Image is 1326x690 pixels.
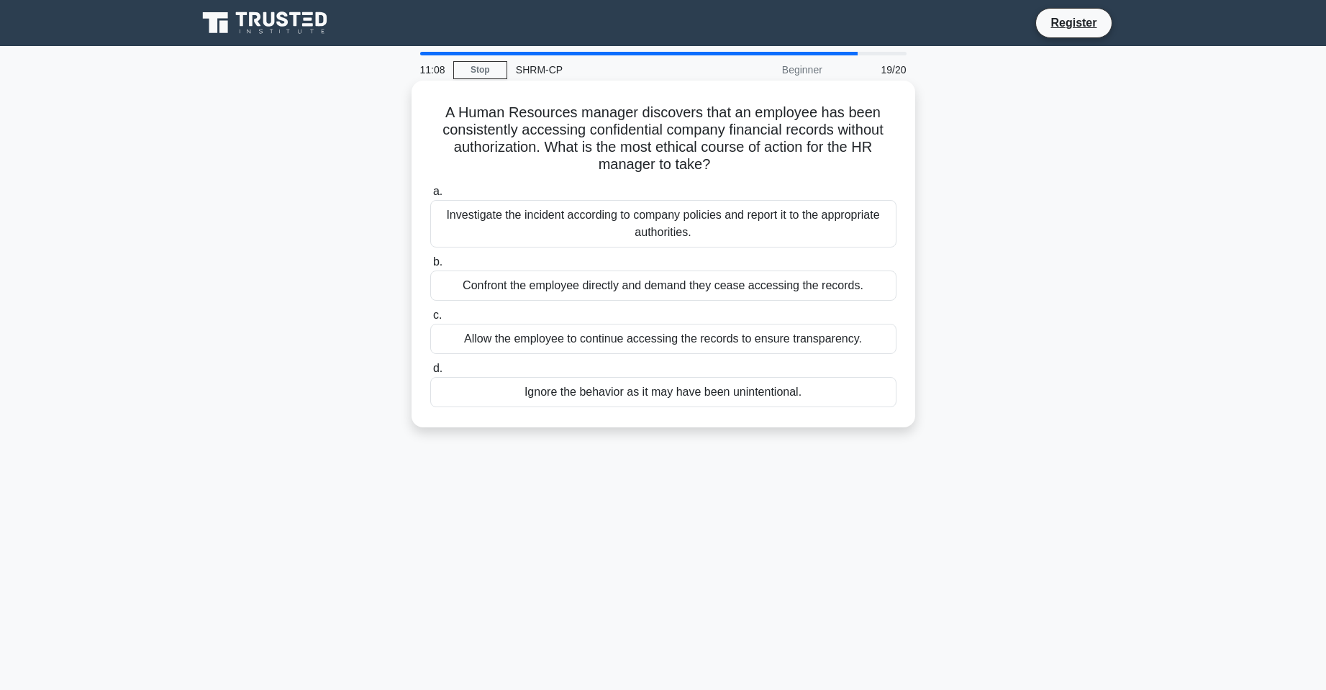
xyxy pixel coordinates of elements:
a: Register [1042,14,1105,32]
div: 19/20 [831,55,915,84]
span: c. [433,309,442,321]
div: Investigate the incident according to company policies and report it to the appropriate authorities. [430,200,896,248]
div: Ignore the behavior as it may have been unintentional. [430,377,896,407]
span: b. [433,255,442,268]
div: Beginner [705,55,831,84]
a: Stop [453,61,507,79]
h5: A Human Resources manager discovers that an employee has been consistently accessing confidential... [429,104,898,174]
div: SHRM-CP [507,55,705,84]
div: Allow the employee to continue accessing the records to ensure transparency. [430,324,896,354]
span: d. [433,362,442,374]
span: a. [433,185,442,197]
div: 11:08 [412,55,453,84]
div: Confront the employee directly and demand they cease accessing the records. [430,271,896,301]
